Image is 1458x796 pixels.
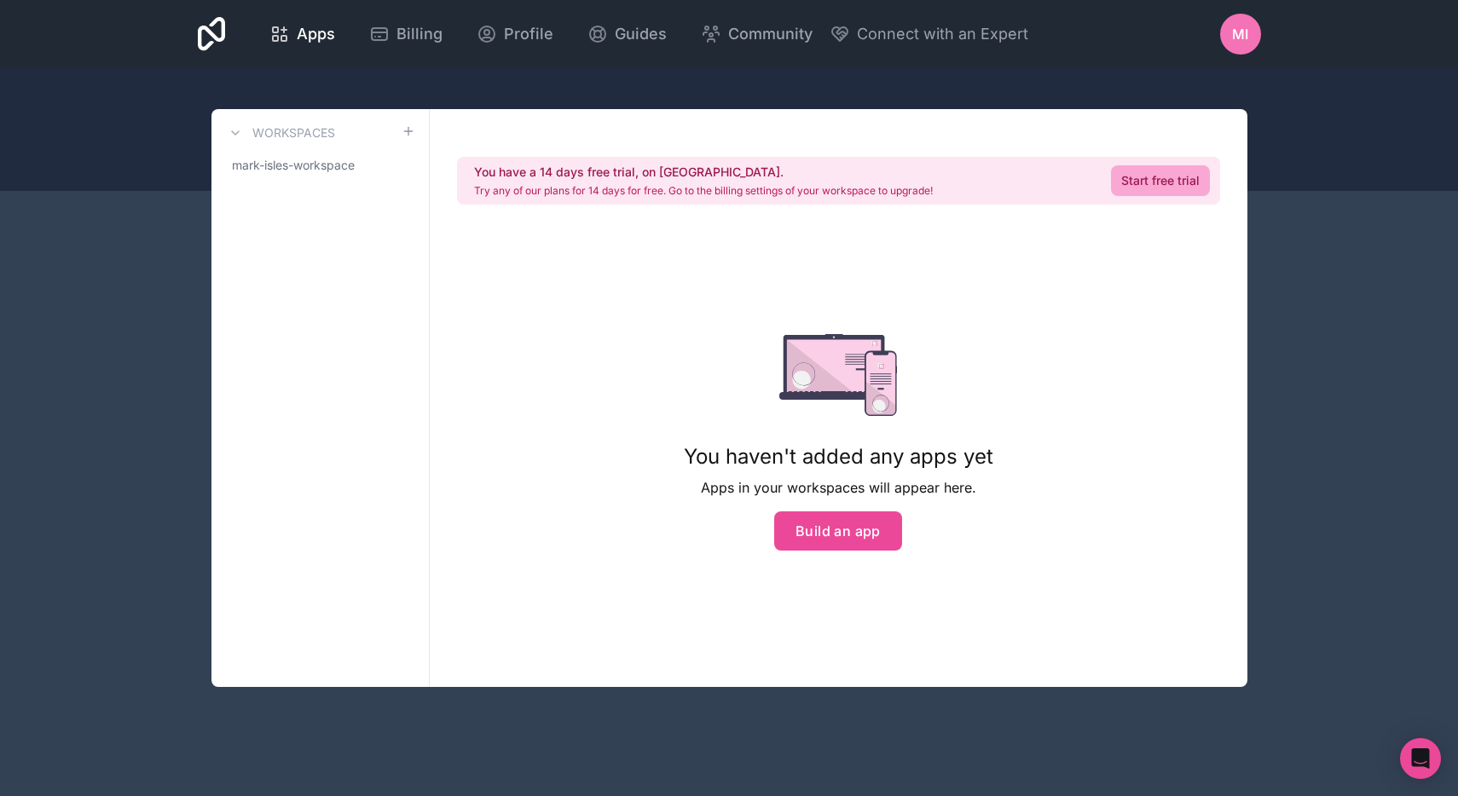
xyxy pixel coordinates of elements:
[225,150,415,181] a: mark-isles-workspace
[687,15,826,53] a: Community
[1232,24,1248,44] span: MI
[684,477,993,498] p: Apps in your workspaces will appear here.
[728,22,813,46] span: Community
[830,22,1028,46] button: Connect with an Expert
[474,164,933,181] h2: You have a 14 days free trial, on [GEOGRAPHIC_DATA].
[463,15,567,53] a: Profile
[225,123,335,143] a: Workspaces
[474,184,933,198] p: Try any of our plans for 14 days for free. Go to the billing settings of your workspace to upgrade!
[774,511,902,551] button: Build an app
[256,15,349,53] a: Apps
[574,15,680,53] a: Guides
[1111,165,1210,196] a: Start free trial
[1400,738,1441,779] div: Open Intercom Messenger
[615,22,667,46] span: Guides
[252,124,335,141] h3: Workspaces
[297,22,335,46] span: Apps
[684,443,993,470] h1: You haven't added any apps yet
[779,334,898,416] img: empty state
[504,22,553,46] span: Profile
[232,157,355,174] span: mark-isles-workspace
[356,15,456,53] a: Billing
[857,22,1028,46] span: Connect with an Expert
[396,22,443,46] span: Billing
